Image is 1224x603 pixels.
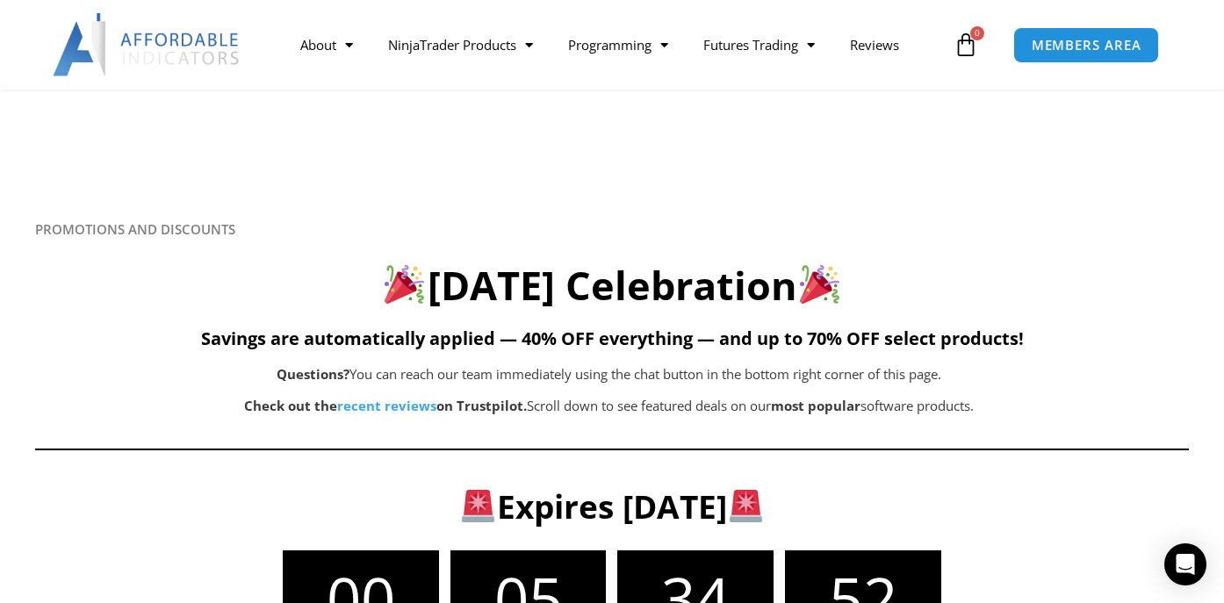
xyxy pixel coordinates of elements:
a: Futures Trading [686,25,832,65]
h2: [DATE] Celebration [35,260,1189,312]
div: Open Intercom Messenger [1164,543,1206,585]
a: NinjaTrader Products [371,25,551,65]
h5: Savings are automatically applied — 40% OFF everything — and up to 70% OFF select products! [35,328,1189,349]
nav: Menu [283,25,948,65]
a: 0 [927,19,1004,70]
a: Reviews [832,25,917,65]
span: MEMBERS AREA [1032,39,1141,52]
b: Questions? [277,365,349,383]
h3: Expires [DATE] [120,485,1104,528]
a: Programming [551,25,686,65]
a: About [283,25,371,65]
h6: PROMOTIONS AND DISCOUNTS [35,221,1189,238]
img: 🎉 [385,264,424,304]
a: recent reviews [337,397,436,414]
a: MEMBERS AREA [1013,27,1160,63]
strong: Check out the on Trustpilot. [244,397,527,414]
b: most popular [771,397,860,414]
img: 🚨 [730,490,762,522]
img: LogoAI | Affordable Indicators – NinjaTrader [53,13,241,76]
p: You can reach our team immediately using the chat button in the bottom right corner of this page. [123,363,1094,387]
span: 0 [970,26,984,40]
img: 🎉 [800,264,839,304]
p: Scroll down to see featured deals on our software products. [123,394,1094,419]
img: 🚨 [462,490,494,522]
